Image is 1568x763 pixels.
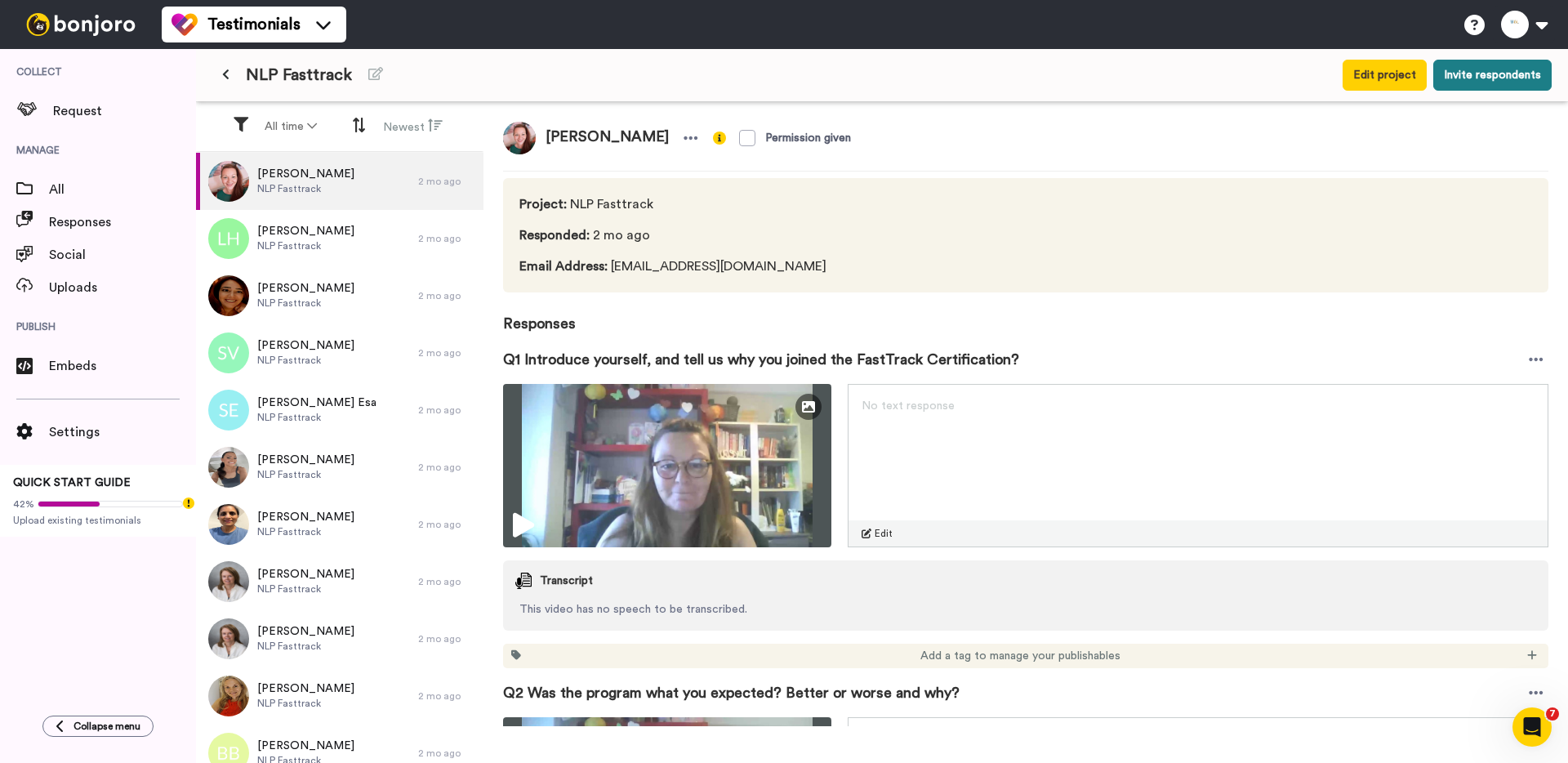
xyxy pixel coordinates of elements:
[257,452,354,468] span: [PERSON_NAME]
[171,11,198,38] img: tm-color.svg
[503,384,831,547] img: 58f996ee-905c-4277-a0c9-7dcb50761d6e-thumbnail_full-1751313664.jpg
[255,112,327,141] button: All time
[257,395,376,411] span: [PERSON_NAME] Esa
[257,411,376,424] span: NLP Fasttrack
[42,716,154,737] button: Collapse menu
[503,122,536,154] img: 53d73d6a-f22c-4854-be4d-fb8c526eaaa8.jpeg
[196,267,483,324] a: [PERSON_NAME]NLP Fasttrack2 mo ago
[503,348,1019,371] span: Q1 Introduce yourself, and tell us why you joined the FastTrack Certification?
[418,461,475,474] div: 2 mo ago
[418,232,475,245] div: 2 mo ago
[208,561,249,602] img: 67364584-3570-45de-949d-c4841bb72647.jpeg
[257,640,354,653] span: NLP Fasttrack
[765,130,851,146] div: Permission given
[13,498,34,511] span: 42%
[920,648,1120,664] span: Add a tag to manage your publishables
[257,623,354,640] span: [PERSON_NAME]
[257,182,354,195] span: NLP Fasttrack
[519,257,833,276] span: [EMAIL_ADDRESS][DOMAIN_NAME]
[196,667,483,725] a: [PERSON_NAME]NLP Fasttrack2 mo ago
[503,681,960,704] span: Q2 Was the program what you expected? Better or worse and why?
[246,64,352,87] span: NLP Fasttrack
[257,697,354,710] span: NLP Fasttrack
[208,618,249,659] img: 67364584-3570-45de-949d-c4841bb72647.jpeg
[196,210,483,267] a: [PERSON_NAME]NLP Fasttrack2 mo ago
[49,212,196,232] span: Responses
[875,527,893,540] span: Edit
[713,132,726,145] img: info-yellow.svg
[418,632,475,645] div: 2 mo ago
[418,575,475,588] div: 2 mo ago
[196,496,483,553] a: [PERSON_NAME]NLP Fasttrack2 mo ago
[418,404,475,417] div: 2 mo ago
[196,153,483,210] a: [PERSON_NAME]NLP Fasttrack2 mo ago
[418,346,475,359] div: 2 mo ago
[257,297,354,310] span: NLP Fasttrack
[418,747,475,760] div: 2 mo ago
[503,292,1548,335] span: Responses
[418,175,475,188] div: 2 mo ago
[257,738,354,754] span: [PERSON_NAME]
[13,477,131,489] span: QUICK START GUIDE
[73,720,140,733] span: Collapse menu
[257,525,354,538] span: NLP Fasttrack
[208,218,249,259] img: lh.png
[1343,60,1427,91] button: Edit project
[540,573,593,589] span: Transcript
[196,553,483,610] a: [PERSON_NAME]NLP Fasttrack2 mo ago
[257,166,354,182] span: [PERSON_NAME]
[1546,707,1559,721] span: 7
[208,332,249,373] img: sv.png
[49,278,196,297] span: Uploads
[181,496,196,511] div: Tooltip anchor
[257,680,354,697] span: [PERSON_NAME]
[257,223,354,239] span: [PERSON_NAME]
[208,447,249,488] img: e90fe925-d015-4a07-bd35-c9f109c6a552.jpeg
[519,260,608,273] span: Email Address :
[536,122,679,154] span: [PERSON_NAME]
[418,289,475,302] div: 2 mo ago
[49,245,196,265] span: Social
[503,601,1548,618] span: This video has no speech to be transcribed.
[418,518,475,531] div: 2 mo ago
[373,111,452,142] button: Newest
[1512,707,1552,747] iframe: Intercom live chat
[208,390,249,431] img: se.png
[257,354,354,367] span: NLP Fasttrack
[418,689,475,703] div: 2 mo ago
[196,324,483,381] a: [PERSON_NAME]NLP Fasttrack2 mo ago
[207,13,301,36] span: Testimonials
[862,400,955,412] span: No text response
[1433,60,1552,91] button: Invite respondents
[49,180,196,199] span: All
[196,381,483,439] a: [PERSON_NAME] EsaNLP Fasttrack2 mo ago
[196,439,483,496] a: [PERSON_NAME]NLP Fasttrack2 mo ago
[519,225,833,245] span: 2 mo ago
[257,468,354,481] span: NLP Fasttrack
[196,610,483,667] a: [PERSON_NAME]NLP Fasttrack2 mo ago
[208,676,249,716] img: 7c2e111f-b607-4e7c-84c7-820a2f049438.jpeg
[49,422,196,442] span: Settings
[519,198,567,211] span: Project :
[515,573,532,589] img: transcript.svg
[49,356,196,376] span: Embeds
[257,337,354,354] span: [PERSON_NAME]
[53,101,196,121] span: Request
[519,229,590,242] span: Responded :
[20,13,142,36] img: bj-logo-header-white.svg
[208,161,249,202] img: 53d73d6a-f22c-4854-be4d-fb8c526eaaa8.jpeg
[257,239,354,252] span: NLP Fasttrack
[519,194,833,214] span: NLP Fasttrack
[257,509,354,525] span: [PERSON_NAME]
[208,504,249,545] img: c7041a13-1e62-4aa2-8bec-c94e7e7b589e.jpeg
[257,280,354,297] span: [PERSON_NAME]
[13,514,183,527] span: Upload existing testimonials
[208,275,249,316] img: f0e3983c-1c7e-4b0c-8d34-726447f46033.jpeg
[257,582,354,596] span: NLP Fasttrack
[257,566,354,582] span: [PERSON_NAME]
